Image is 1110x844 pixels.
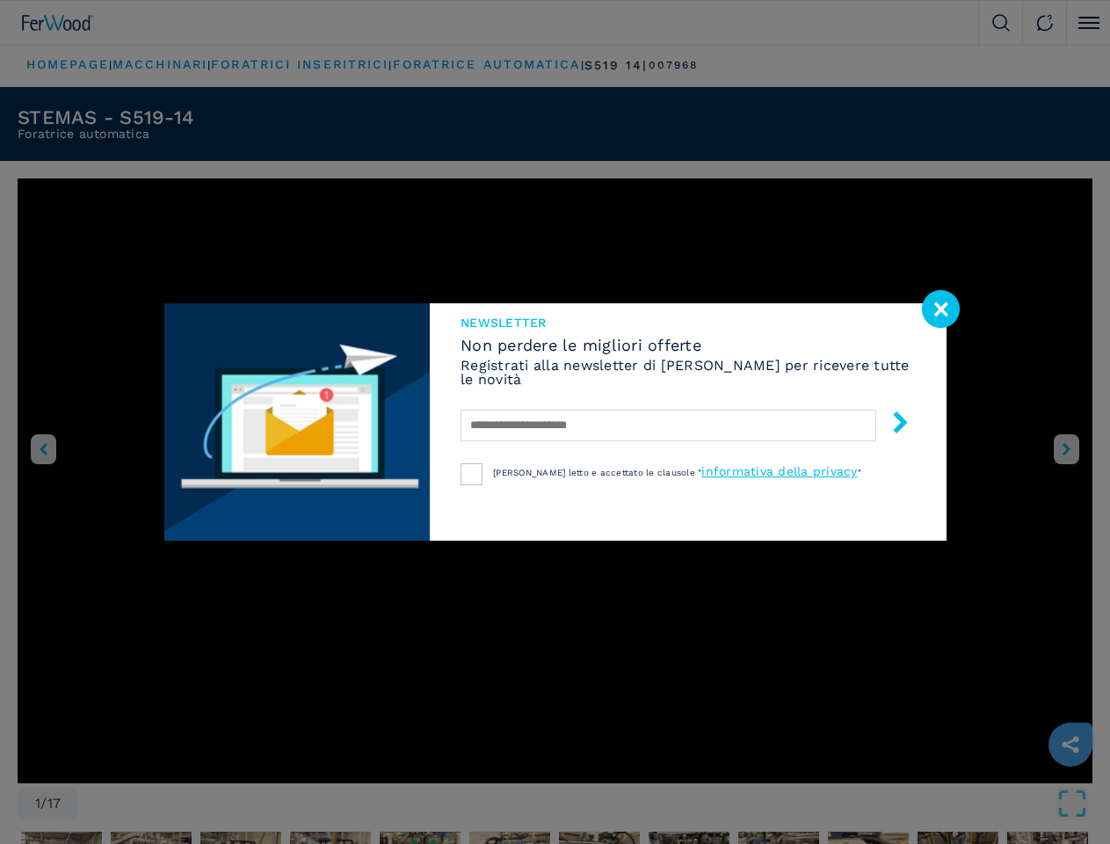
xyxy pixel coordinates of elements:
button: submit-button [872,404,911,446]
span: Non perdere le migliori offerte [461,338,915,353]
span: " [858,468,861,477]
span: NEWSLETTER [461,316,915,329]
span: [PERSON_NAME] letto e accettato le clausole " [493,468,701,477]
a: informativa della privacy [701,464,857,478]
h6: Registrati alla newsletter di [PERSON_NAME] per ricevere tutte le novità [461,359,915,387]
img: Newsletter image [164,303,431,541]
